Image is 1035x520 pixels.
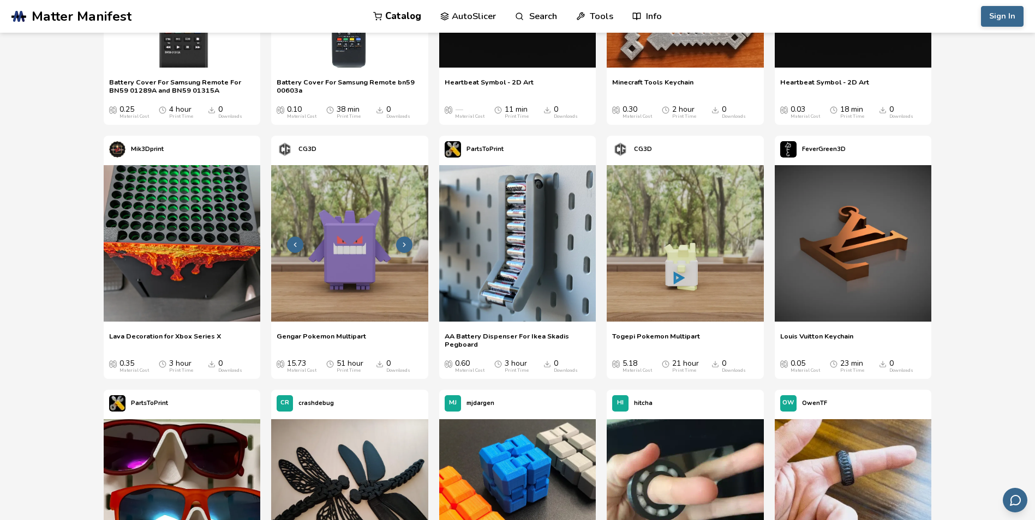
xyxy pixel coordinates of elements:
span: Average Print Time [326,105,334,114]
a: Mik3Dprint's profileMik3Dprint [104,136,169,163]
span: Average Print Time [326,359,334,368]
span: Average Print Time [662,105,669,114]
div: Downloads [218,114,242,119]
span: Average Cost [109,359,117,368]
div: Material Cost [119,368,149,373]
p: PartsToPrint [131,397,168,409]
div: 0 [218,359,242,373]
div: 0 [889,359,913,373]
div: 0 [722,105,746,119]
a: Battery Cover For Samsung Remote bn59 00603a [277,78,423,94]
span: Average Cost [277,359,284,368]
a: CG3D's profileCG3D [271,136,322,163]
span: Average Cost [780,359,788,368]
span: Average Print Time [830,359,837,368]
div: Print Time [672,368,696,373]
span: Average Print Time [494,359,502,368]
span: OW [782,400,794,407]
img: CG3D's profile [612,141,629,158]
span: Downloads [543,105,551,114]
div: Downloads [554,114,578,119]
a: Lava Decoration for Xbox Series X [109,332,221,348]
div: Print Time [840,114,864,119]
span: — [455,105,463,114]
span: Downloads [208,359,216,368]
div: Downloads [554,368,578,373]
div: Downloads [386,368,410,373]
div: Downloads [722,368,746,373]
div: Print Time [337,114,361,119]
div: Print Time [505,114,529,119]
div: Material Cost [455,368,484,373]
a: AA Battery Dispenser For Ikea Skadis Pegboard [445,332,591,348]
div: 0 [554,359,578,373]
a: Heartbeat Symbol - 2D Art [780,78,869,94]
a: Minecraft Tools Keychain [612,78,693,94]
span: Downloads [208,105,216,114]
div: Downloads [386,114,410,119]
div: 0 [722,359,746,373]
div: 4 hour [169,105,193,119]
div: 0 [218,105,242,119]
span: Average Cost [612,105,620,114]
div: 0 [386,359,410,373]
span: Average Print Time [159,359,166,368]
p: PartsToPrint [466,143,504,155]
a: Heartbeat Symbol - 2D Art [445,78,534,94]
div: 0.25 [119,105,149,119]
div: Downloads [889,114,913,119]
div: Downloads [889,368,913,373]
div: 51 hour [337,359,363,373]
p: CG3D [634,143,652,155]
p: OwenTF [802,397,827,409]
span: Matter Manifest [32,9,131,24]
p: Mik3Dprint [131,143,164,155]
div: 18 min [840,105,864,119]
div: 21 hour [672,359,699,373]
span: Downloads [711,359,719,368]
div: 0.03 [791,105,820,119]
p: crashdebug [298,397,334,409]
img: FeverGreen3D's profile [780,141,797,158]
div: 0 [554,105,578,119]
div: Print Time [505,368,529,373]
img: PartsToPrint's profile [445,141,461,158]
img: CG3D's profile [277,141,293,158]
div: Material Cost [287,114,316,119]
div: 0.60 [455,359,484,373]
div: Print Time [169,114,193,119]
div: Print Time [840,368,864,373]
span: Downloads [543,359,551,368]
p: hitcha [634,397,653,409]
span: Downloads [376,105,384,114]
span: HI [617,400,624,407]
span: Average Cost [780,105,788,114]
a: Battery Cover For Samsung Remote For BN59 01289A and BN59 01315A [109,78,255,94]
div: 5.18 [623,359,652,373]
span: Downloads [879,359,887,368]
div: 0.35 [119,359,149,373]
div: 3 hour [169,359,193,373]
a: FeverGreen3D's profileFeverGreen3D [775,136,851,163]
span: CR [280,400,289,407]
div: 38 min [337,105,361,119]
div: Material Cost [791,368,820,373]
span: Downloads [376,359,384,368]
a: Gengar Pokemon Multipart [277,332,366,348]
span: Togepi Pokemon Multipart [612,332,700,348]
p: mjdargen [466,397,494,409]
a: Louis Vuitton Keychain [780,332,853,348]
span: Average Print Time [830,105,837,114]
a: CG3D's profileCG3D [607,136,657,163]
div: Print Time [169,368,193,373]
div: Material Cost [287,368,316,373]
img: Mik3Dprint's profile [109,141,125,158]
div: 11 min [505,105,529,119]
div: Material Cost [623,114,652,119]
div: Material Cost [791,114,820,119]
